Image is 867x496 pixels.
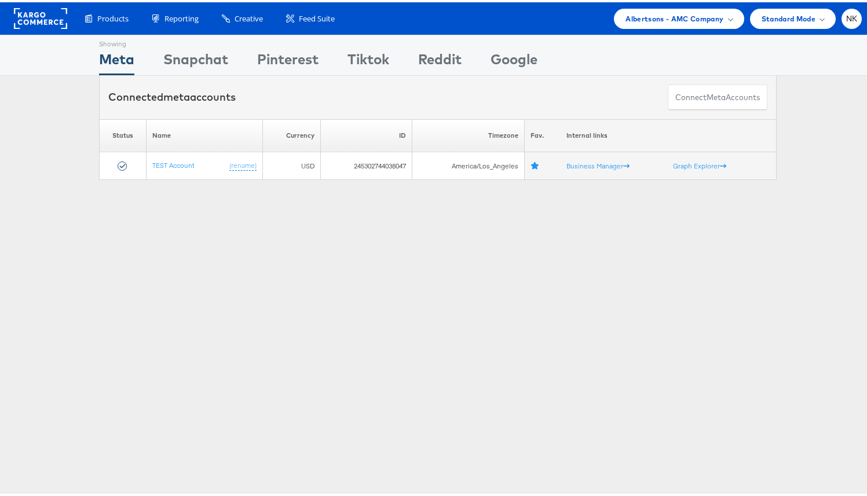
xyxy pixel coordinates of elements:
[673,159,726,168] a: Graph Explorer
[491,47,537,73] div: Google
[97,11,129,22] span: Products
[152,159,195,167] a: TEST Account
[321,117,412,150] th: ID
[235,11,263,22] span: Creative
[263,117,321,150] th: Currency
[668,82,767,108] button: ConnectmetaAccounts
[163,47,228,73] div: Snapchat
[108,87,236,102] div: Connected accounts
[566,159,630,168] a: Business Manager
[164,11,199,22] span: Reporting
[299,11,335,22] span: Feed Suite
[321,150,412,178] td: 245302744038047
[412,117,525,150] th: Timezone
[229,159,257,168] a: (rename)
[846,13,858,20] span: NK
[163,88,190,101] span: meta
[100,117,147,150] th: Status
[418,47,462,73] div: Reddit
[762,10,815,23] span: Standard Mode
[257,47,319,73] div: Pinterest
[99,33,134,47] div: Showing
[412,150,525,178] td: America/Los_Angeles
[147,117,263,150] th: Name
[263,150,321,178] td: USD
[99,47,134,73] div: Meta
[625,10,723,23] span: Albertsons - AMC Company
[707,90,726,101] span: meta
[347,47,389,73] div: Tiktok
